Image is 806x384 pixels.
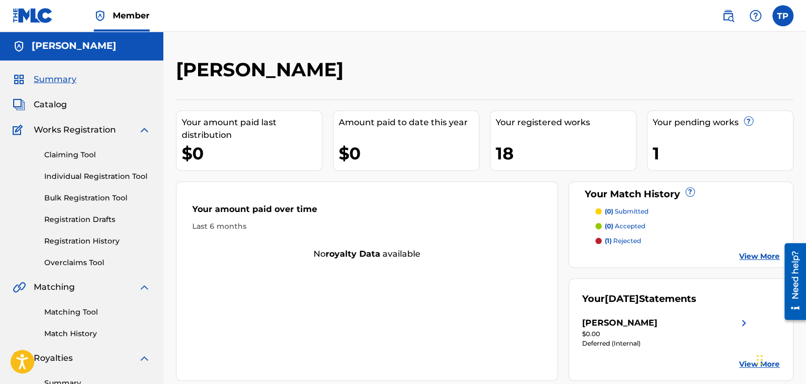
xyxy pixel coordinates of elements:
[595,207,780,216] a: (0) submitted
[13,352,25,365] img: Royalties
[605,221,645,231] p: accepted
[34,98,67,111] span: Catalog
[739,251,780,262] a: View More
[595,221,780,231] a: (0) accepted
[339,142,479,165] div: $0
[113,9,150,22] span: Member
[686,188,694,196] span: ?
[745,5,766,26] div: Help
[744,117,753,125] span: ?
[753,334,806,384] iframe: Chat Widget
[13,98,67,111] a: CatalogCatalog
[13,73,76,86] a: SummarySummary
[605,207,648,216] p: submitted
[176,58,349,82] h2: [PERSON_NAME]
[582,292,696,306] div: Your Statements
[44,307,151,318] a: Matching Tool
[44,193,151,204] a: Bulk Registration Tool
[192,203,542,221] div: Your amount paid over time
[34,73,76,86] span: Summary
[34,124,116,136] span: Works Registration
[44,171,151,182] a: Individual Registration Tool
[749,9,762,22] img: help
[44,149,151,160] a: Claiming Tool
[182,142,322,165] div: $0
[44,328,151,339] a: Match History
[582,329,750,339] div: $0.00
[176,248,557,260] div: No available
[776,239,806,324] iframe: Resource Center
[653,142,793,165] div: 1
[13,40,25,53] img: Accounts
[32,40,116,52] h5: TANISHQ PHALSWAL
[34,352,73,365] span: Royalties
[582,317,657,329] div: [PERSON_NAME]
[582,187,780,201] div: Your Match History
[605,207,613,215] span: (0)
[605,236,641,246] p: rejected
[34,281,75,294] span: Matching
[192,221,542,232] div: Last 6 months
[496,116,636,129] div: Your registered works
[13,98,25,111] img: Catalog
[739,359,780,370] a: View More
[138,281,151,294] img: expand
[44,236,151,247] a: Registration History
[182,116,322,142] div: Your amount paid last distribution
[13,73,25,86] img: Summary
[13,124,26,136] img: Works Registration
[605,237,612,245] span: (1)
[13,281,26,294] img: Matching
[496,142,636,165] div: 18
[595,236,780,246] a: (1) rejected
[605,222,613,230] span: (0)
[756,344,763,376] div: Drag
[44,257,151,268] a: Overclaims Tool
[339,116,479,129] div: Amount paid to date this year
[326,249,380,259] strong: royalty data
[738,317,750,329] img: right chevron icon
[605,293,639,305] span: [DATE]
[13,8,53,23] img: MLC Logo
[138,352,151,365] img: expand
[138,124,151,136] img: expand
[717,5,739,26] a: Public Search
[722,9,734,22] img: search
[653,116,793,129] div: Your pending works
[44,214,151,225] a: Registration Drafts
[582,317,750,348] a: [PERSON_NAME]right chevron icon$0.00Deferred (Internal)
[582,339,750,348] div: Deferred (Internal)
[94,9,106,22] img: Top Rightsholder
[772,5,793,26] div: User Menu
